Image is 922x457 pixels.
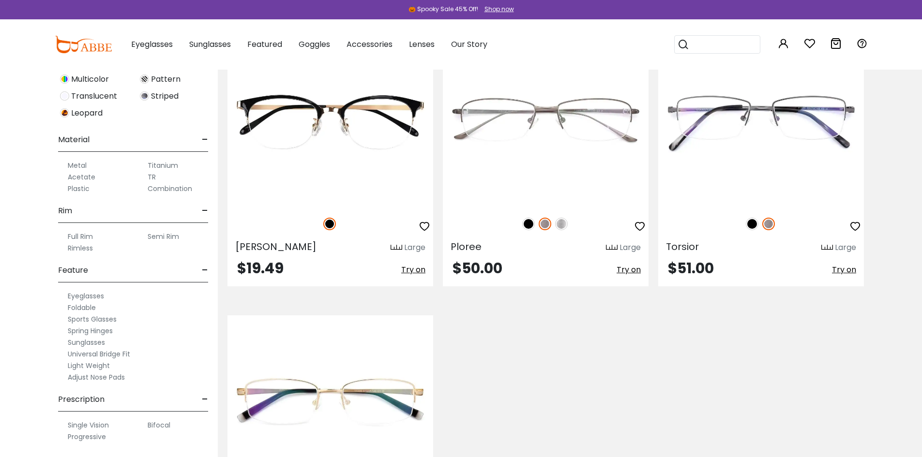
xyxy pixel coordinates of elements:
span: Lenses [409,39,435,50]
span: Try on [832,264,856,275]
span: Our Story [451,39,487,50]
span: Striped [151,90,179,102]
span: Goggles [299,39,330,50]
img: size ruler [391,244,402,251]
label: Spring Hinges [68,325,113,337]
label: Universal Bridge Fit [68,348,130,360]
img: Gun [762,218,775,230]
label: Acetate [68,171,95,183]
label: Eyeglasses [68,290,104,302]
img: Multicolor [60,74,69,84]
label: Sunglasses [68,337,105,348]
span: Ploree [451,240,482,253]
a: Shop now [480,5,514,13]
span: Feature [58,259,88,282]
span: Material [58,128,90,151]
label: Sports Glasses [68,313,117,325]
span: - [202,128,208,151]
span: Leopard [71,107,103,119]
label: Progressive [68,431,106,442]
label: Plastic [68,183,90,194]
span: Torsior [666,240,699,253]
span: Rim [58,199,72,222]
label: Combination [148,183,192,194]
div: Large [620,242,641,253]
img: Black [323,218,336,230]
span: $19.49 [237,258,284,279]
img: Gun Torsior - Titanium ,Adjust Nose Pads [658,36,864,207]
label: Bifocal [148,419,170,431]
label: TR [148,171,156,183]
img: Gun Ploree - Titanium ,Adjust Nose Pads [443,36,649,207]
span: Prescription [58,388,105,411]
div: Shop now [484,5,514,14]
label: Light Weight [68,360,110,371]
span: Try on [401,264,425,275]
label: Single Vision [68,419,109,431]
label: Foldable [68,302,96,313]
img: Pattern [140,74,149,84]
button: Try on [401,261,425,279]
img: Leopard [60,108,69,118]
label: Semi Rim [148,231,179,242]
span: [PERSON_NAME] [235,240,317,253]
span: Pattern [151,74,181,85]
img: Black Polly - Combination ,Adjust Nose Pads [227,36,433,207]
img: size ruler [606,244,618,251]
img: abbeglasses.com [55,36,112,53]
span: Accessories [347,39,393,50]
img: Striped [140,91,149,101]
span: Multicolor [71,74,109,85]
img: Silver [555,218,568,230]
label: Titanium [148,160,178,171]
img: size ruler [821,244,833,251]
label: Full Rim [68,231,93,242]
div: Large [404,242,425,253]
button: Try on [617,261,641,279]
img: Black [746,218,758,230]
span: Eyeglasses [131,39,173,50]
img: Translucent [60,91,69,101]
img: Gun [539,218,551,230]
button: Try on [832,261,856,279]
span: $51.00 [668,258,714,279]
span: Sunglasses [189,39,231,50]
span: $50.00 [453,258,502,279]
label: Metal [68,160,87,171]
span: - [202,199,208,222]
div: 🎃 Spooky Sale 45% Off! [408,5,478,14]
span: - [202,388,208,411]
img: Black [522,218,535,230]
span: Translucent [71,90,117,102]
div: Large [835,242,856,253]
span: Try on [617,264,641,275]
label: Adjust Nose Pads [68,371,125,383]
span: - [202,259,208,282]
span: Featured [247,39,282,50]
label: Rimless [68,242,93,254]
